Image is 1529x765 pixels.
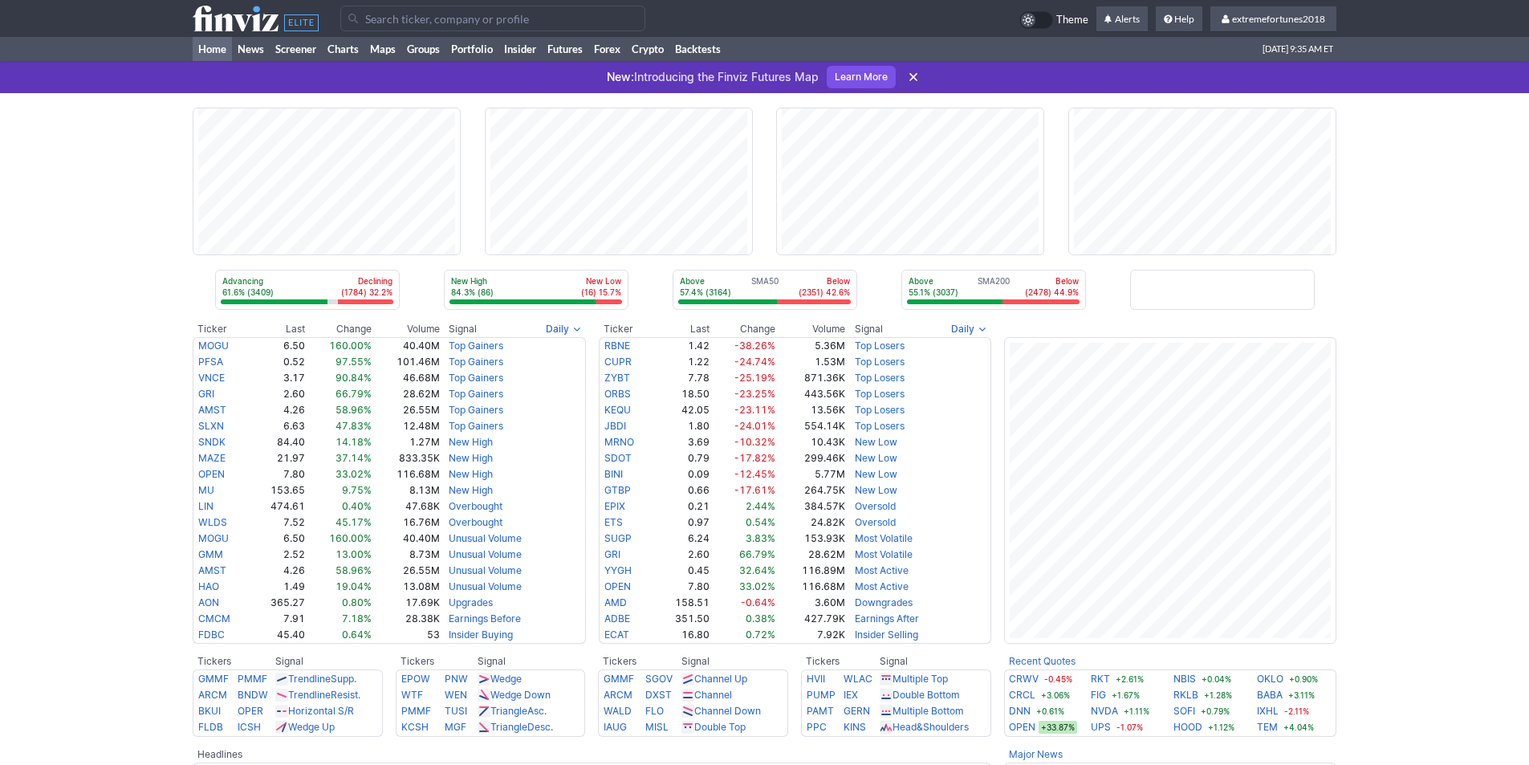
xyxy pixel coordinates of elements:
[776,321,846,337] th: Volume
[198,516,227,528] a: WLDS
[588,37,626,61] a: Forex
[694,673,747,685] a: Channel Up
[776,482,846,498] td: 264.75K
[734,484,775,496] span: -17.61%
[654,498,710,515] td: 0.21
[844,689,858,701] a: IEX
[1091,703,1118,719] a: NVDA
[1257,687,1283,703] a: BABA
[855,323,883,336] span: Signal
[449,532,522,544] a: Unusual Volume
[1257,719,1278,735] a: TEM
[776,370,846,386] td: 871.36K
[604,404,631,416] a: KEQU
[198,580,219,592] a: HAO
[451,287,494,298] p: 84.3% (86)
[734,452,775,464] span: -17.82%
[198,548,223,560] a: GMM
[844,673,872,685] a: WLAC
[527,721,553,733] span: Desc.
[372,321,441,337] th: Volume
[776,386,846,402] td: 443.56K
[372,579,441,595] td: 13.08M
[335,420,372,432] span: 47.83%
[1156,6,1202,32] a: Help
[1009,748,1063,760] a: Major News
[1263,37,1333,61] span: [DATE] 9:35 AM ET
[607,70,634,83] span: New:
[844,721,866,733] a: KINS
[855,629,918,641] a: Insider Selling
[251,337,306,354] td: 6.50
[342,500,372,512] span: 0.40%
[372,482,441,498] td: 8.13M
[734,404,775,416] span: -23.11%
[288,689,331,701] span: Trendline
[734,388,775,400] span: -23.25%
[626,37,669,61] a: Crypto
[654,579,710,595] td: 7.80
[645,705,664,717] a: FLO
[372,418,441,434] td: 12.48M
[251,547,306,563] td: 2.52
[449,404,503,416] a: Top Gainers
[739,548,775,560] span: 66.79%
[604,564,632,576] a: YYGH
[372,547,441,563] td: 8.73M
[1025,287,1079,298] p: (2478) 44.9%
[1257,671,1283,687] a: OKLO
[372,498,441,515] td: 47.68K
[654,354,710,370] td: 1.22
[251,466,306,482] td: 7.80
[654,563,710,579] td: 0.45
[581,287,621,298] p: (16) 15.7%
[855,484,897,496] a: New Low
[490,673,522,685] a: Wedge
[449,484,493,496] a: New High
[654,321,710,337] th: Last
[776,498,846,515] td: 384.57K
[855,516,896,528] a: Oversold
[807,721,827,733] a: PPC
[607,69,819,85] p: Introducing the Finviz Futures Map
[855,452,897,464] a: New Low
[449,468,493,480] a: New High
[776,434,846,450] td: 10.43K
[372,450,441,466] td: 833.35K
[198,564,226,576] a: AMST
[604,420,626,432] a: JBDI
[1091,671,1110,687] a: RKT
[1096,6,1148,32] a: Alerts
[198,532,229,544] a: MOGU
[827,66,896,88] a: Learn More
[1173,703,1195,719] a: SOFI
[335,404,372,416] span: 58.96%
[947,321,991,337] button: Signals interval
[855,372,905,384] a: Top Losers
[198,388,214,400] a: GRI
[1009,703,1031,719] a: DNN
[645,689,672,701] a: DXST
[678,275,852,299] div: SMA50
[604,340,630,352] a: RBNE
[807,673,825,685] a: HVII
[855,468,897,480] a: New Low
[855,612,919,625] a: Earnings After
[451,275,494,287] p: New High
[335,516,372,528] span: 45.17%
[198,612,230,625] a: CMCM
[198,372,225,384] a: VNCE
[1009,655,1076,667] b: Recent Quotes
[855,436,897,448] a: New Low
[654,466,710,482] td: 0.09
[739,580,775,592] span: 33.02%
[335,580,372,592] span: 19.04%
[734,468,775,480] span: -12.45%
[445,689,467,701] a: WEN
[680,275,731,287] p: Above
[198,721,223,733] a: FLDB
[654,337,710,354] td: 1.42
[654,370,710,386] td: 7.78
[734,436,775,448] span: -10.32%
[855,356,905,368] a: Top Losers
